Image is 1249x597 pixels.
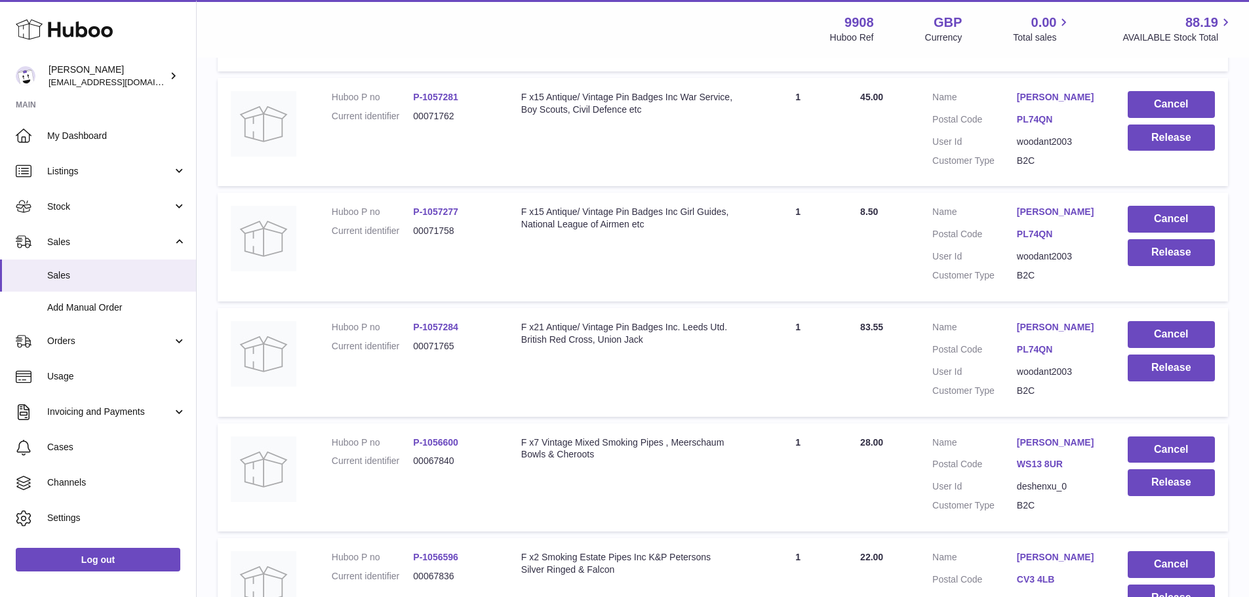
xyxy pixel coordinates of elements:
[413,225,495,237] dd: 00071758
[521,321,736,346] div: F x21 Antique/ Vintage Pin Badges Inc. Leeds Utd. British Red Cross, Union Jack
[47,269,186,282] span: Sales
[413,437,458,448] a: P-1056600
[332,110,414,123] dt: Current identifier
[332,551,414,564] dt: Huboo P no
[1017,250,1101,263] dd: woodant2003
[1017,155,1101,167] dd: B2C
[932,458,1017,474] dt: Postal Code
[925,31,962,44] div: Currency
[1017,436,1101,449] a: [PERSON_NAME]
[1017,343,1101,356] a: PL74QN
[1128,469,1215,496] button: Release
[932,385,1017,397] dt: Customer Type
[1128,91,1215,118] button: Cancel
[47,441,186,453] span: Cases
[47,406,172,418] span: Invoicing and Payments
[332,455,414,467] dt: Current identifier
[16,66,35,86] img: internalAdmin-9908@internal.huboo.com
[1122,14,1233,44] a: 88.19 AVAILABLE Stock Total
[47,335,172,347] span: Orders
[413,110,495,123] dd: 00071762
[1017,91,1101,104] a: [PERSON_NAME]
[1122,31,1233,44] span: AVAILABLE Stock Total
[1128,206,1215,233] button: Cancel
[932,343,1017,359] dt: Postal Code
[332,570,414,583] dt: Current identifier
[231,436,296,502] img: no-photo.jpg
[932,551,1017,567] dt: Name
[1017,573,1101,586] a: CV3 4LB
[231,321,296,387] img: no-photo.jpg
[932,206,1017,221] dt: Name
[413,570,495,583] dd: 00067836
[932,136,1017,148] dt: User Id
[1128,551,1215,578] button: Cancel
[1017,499,1101,512] dd: B2C
[749,423,847,532] td: 1
[413,552,458,562] a: P-1056596
[1031,14,1057,31] span: 0.00
[932,91,1017,107] dt: Name
[934,14,962,31] strong: GBP
[1128,321,1215,348] button: Cancel
[1128,125,1215,151] button: Release
[49,64,167,88] div: [PERSON_NAME]
[932,250,1017,263] dt: User Id
[16,548,180,571] a: Log out
[521,551,736,576] div: F x2 Smoking Estate Pipes Inc K&P Petersons Silver Ringed & Falcon
[47,165,172,178] span: Listings
[1017,366,1101,378] dd: woodant2003
[47,476,186,489] span: Channels
[332,340,414,353] dt: Current identifier
[521,91,736,116] div: F x15 Antique/ Vintage Pin Badges Inc War Service, Boy Scouts, Civil Defence etc
[1017,458,1101,471] a: WS13 8UR
[413,206,458,217] a: P-1057277
[413,322,458,332] a: P-1057284
[1017,228,1101,241] a: PL74QN
[1017,551,1101,564] a: [PERSON_NAME]
[47,130,186,142] span: My Dashboard
[932,113,1017,129] dt: Postal Code
[749,78,847,187] td: 1
[932,155,1017,167] dt: Customer Type
[47,370,186,383] span: Usage
[860,206,878,217] span: 8.50
[860,552,883,562] span: 22.00
[932,499,1017,512] dt: Customer Type
[521,206,736,231] div: F x15 Antique/ Vintage Pin Badges Inc Girl Guides, National League of Airmen etc
[1017,480,1101,493] dd: deshenxu_0
[413,455,495,467] dd: 00067840
[932,573,1017,589] dt: Postal Code
[932,436,1017,452] dt: Name
[860,92,883,102] span: 45.00
[47,236,172,248] span: Sales
[749,193,847,301] td: 1
[1128,436,1215,463] button: Cancel
[932,321,1017,337] dt: Name
[47,201,172,213] span: Stock
[413,340,495,353] dd: 00071765
[1013,14,1071,44] a: 0.00 Total sales
[932,480,1017,493] dt: User Id
[932,366,1017,378] dt: User Id
[1185,14,1218,31] span: 88.19
[1128,239,1215,266] button: Release
[332,206,414,218] dt: Huboo P no
[860,437,883,448] span: 28.00
[332,321,414,334] dt: Huboo P no
[47,512,186,524] span: Settings
[1017,206,1101,218] a: [PERSON_NAME]
[332,91,414,104] dt: Huboo P no
[521,436,736,461] div: F x7 Vintage Mixed Smoking Pipes , Meerschaum Bowls & Cheroots
[332,225,414,237] dt: Current identifier
[860,322,883,332] span: 83.55
[49,77,193,87] span: [EMAIL_ADDRESS][DOMAIN_NAME]
[47,301,186,314] span: Add Manual Order
[1017,136,1101,148] dd: woodant2003
[844,14,874,31] strong: 9908
[932,228,1017,244] dt: Postal Code
[1017,385,1101,397] dd: B2C
[413,92,458,102] a: P-1057281
[830,31,874,44] div: Huboo Ref
[1017,321,1101,334] a: [PERSON_NAME]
